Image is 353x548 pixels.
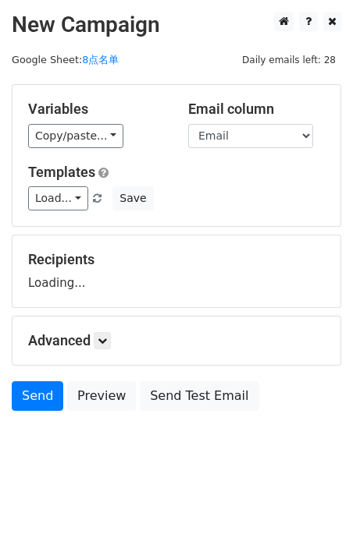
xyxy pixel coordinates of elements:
div: Loading... [28,251,325,292]
h5: Recipients [28,251,325,268]
h5: Variables [28,101,165,118]
span: Daily emails left: 28 [237,51,341,69]
button: Save [112,186,153,210]
h5: Email column [188,101,325,118]
small: Google Sheet: [12,54,119,65]
a: Load... [28,186,88,210]
a: Preview [67,381,136,411]
a: Templates [28,164,95,180]
a: 8点名单 [82,54,119,65]
h5: Advanced [28,332,325,349]
a: Daily emails left: 28 [237,54,341,65]
a: Send Test Email [140,381,259,411]
h2: New Campaign [12,12,341,38]
a: Send [12,381,63,411]
a: Copy/paste... [28,124,123,148]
